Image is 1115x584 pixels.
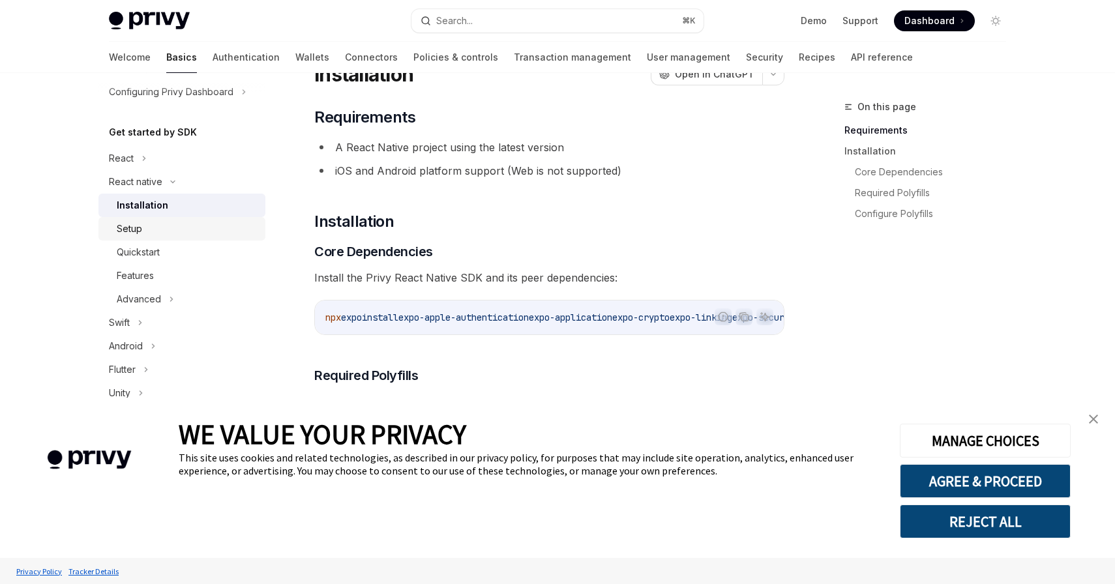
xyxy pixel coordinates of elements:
[98,217,265,241] a: Setup
[529,312,612,323] span: expo-application
[842,14,878,27] a: Support
[682,16,696,26] span: ⌘ K
[900,464,1071,498] button: AGREE & PROCEED
[109,174,162,190] div: React native
[844,162,1017,182] a: Core Dependencies
[651,63,762,85] button: Open in ChatGPT
[13,560,65,583] a: Privacy Policy
[179,417,466,451] span: WE VALUE YOUR PRIVACY
[98,170,265,194] button: React native
[314,269,784,287] span: Install the Privy React Native SDK and its peer dependencies:
[98,334,265,358] button: Android
[314,242,433,261] span: Core Dependencies
[894,10,975,31] a: Dashboard
[514,42,631,73] a: Transaction management
[413,42,498,73] a: Policies & controls
[109,338,143,354] div: Android
[98,381,265,405] button: Unity
[314,162,784,180] li: iOS and Android platform support (Web is not supported)
[857,99,916,115] span: On this page
[398,312,529,323] span: expo-apple-authentication
[670,312,732,323] span: expo-linking
[295,42,329,73] a: Wallets
[166,42,197,73] a: Basics
[109,151,134,166] div: React
[117,268,154,284] div: Features
[844,203,1017,224] a: Configure Polyfills
[109,362,136,377] div: Flutter
[98,194,265,217] a: Installation
[1089,415,1098,424] img: close banner
[746,42,783,73] a: Security
[314,107,415,128] span: Requirements
[179,451,880,477] div: This site uses cookies and related technologies, as described in our privacy policy, for purposes...
[736,308,752,325] button: Copy the contents from the code block
[1080,406,1107,432] a: close banner
[109,385,130,401] div: Unity
[117,291,161,307] div: Advanced
[314,366,418,385] span: Required Polyfills
[904,14,955,27] span: Dashboard
[65,560,122,583] a: Tracker Details
[900,504,1071,538] button: REJECT ALL
[98,287,265,311] button: Advanced
[715,308,732,325] button: Report incorrect code
[109,315,130,330] div: Swift
[109,124,197,140] h5: Get started by SDK
[325,312,341,323] span: npx
[341,312,362,323] span: expo
[98,241,265,264] a: Quickstart
[314,63,413,86] h1: Installation
[109,42,151,73] a: Welcome
[314,392,784,411] span: Install the necessary polyfills:
[345,42,398,73] a: Connectors
[20,431,159,488] img: company logo
[314,138,784,156] li: A React Native project using the latest version
[675,68,754,81] span: Open in ChatGPT
[117,197,168,213] div: Installation
[109,12,190,30] img: light logo
[314,211,394,232] span: Installation
[851,42,913,73] a: API reference
[985,10,1006,31] button: Toggle dark mode
[900,424,1071,458] button: MANAGE CHOICES
[117,244,160,260] div: Quickstart
[98,311,265,334] button: Swift
[844,182,1017,203] a: Required Polyfills
[844,120,1017,141] a: Requirements
[98,264,265,287] a: Features
[98,358,265,381] button: Flutter
[117,221,142,237] div: Setup
[801,14,827,27] a: Demo
[436,13,473,29] div: Search...
[98,147,265,170] button: React
[612,312,670,323] span: expo-crypto
[362,312,398,323] span: install
[844,141,1017,162] a: Installation
[756,308,773,325] button: Ask AI
[647,42,730,73] a: User management
[213,42,280,73] a: Authentication
[732,312,821,323] span: expo-secure-store
[411,9,704,33] button: Search...⌘K
[799,42,835,73] a: Recipes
